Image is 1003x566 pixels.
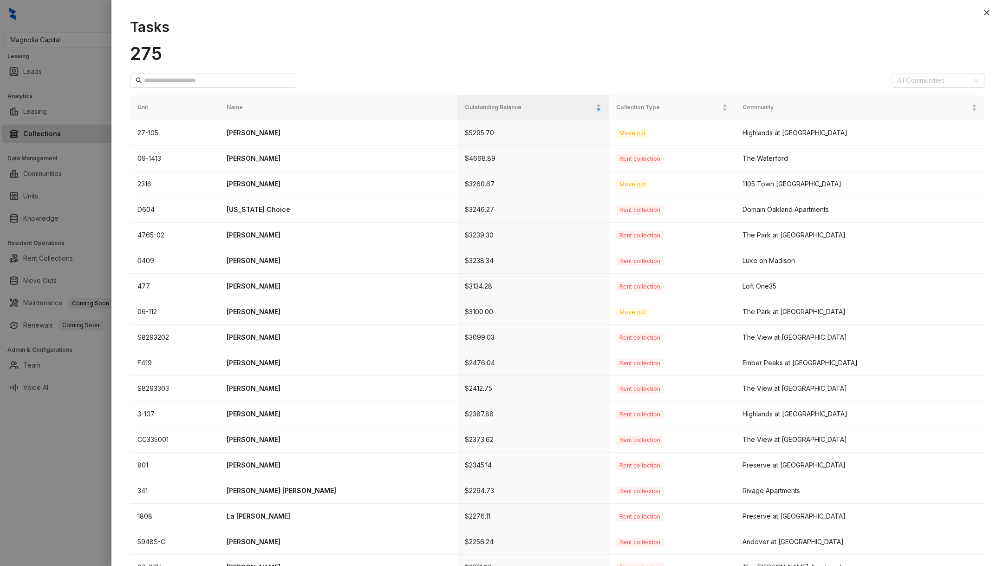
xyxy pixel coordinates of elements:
td: 1808 [130,504,219,529]
div: The Park at [GEOGRAPHIC_DATA] [742,307,977,317]
p: [PERSON_NAME] [227,332,450,342]
p: $2345.14 [465,460,601,470]
span: Rent collection [616,512,664,521]
p: [PERSON_NAME] [227,358,450,368]
p: $3238.34 [465,256,601,266]
p: $3239.30 [465,230,601,240]
div: Loft One35 [742,281,977,291]
span: Rent collection [616,461,664,470]
div: Domain Oakland Apartments [742,204,977,215]
td: 4765-02 [130,223,219,248]
span: Rent collection [616,384,664,394]
p: [PERSON_NAME] [227,537,450,547]
p: $2476.04 [465,358,601,368]
td: S8293202 [130,325,219,350]
h1: 275 [130,43,984,64]
span: Rent collection [616,231,664,240]
div: The View at [GEOGRAPHIC_DATA] [742,332,977,342]
div: Highlands at [GEOGRAPHIC_DATA] [742,128,977,138]
p: [PERSON_NAME] [227,281,450,291]
span: Rent collection [616,154,664,164]
td: 3-107 [130,401,219,427]
p: $2276.11 [465,511,601,521]
span: Move out [616,180,649,189]
p: $3134.28 [465,281,601,291]
span: Rent collection [616,257,664,266]
span: Rent collection [616,333,664,342]
td: 0409 [130,248,219,274]
span: Move out [616,308,649,317]
button: Close [981,7,992,18]
td: S8293303 [130,376,219,401]
td: 27-105 [130,120,219,146]
div: Preserve at [GEOGRAPHIC_DATA] [742,511,977,521]
p: La [PERSON_NAME] [227,511,450,521]
th: Collection Type [609,95,735,120]
span: Rent collection [616,538,664,547]
p: $2256.24 [465,537,601,547]
div: The Waterford [742,153,977,164]
td: CC335001 [130,427,219,453]
p: $3246.27 [465,204,601,215]
td: 801 [130,453,219,478]
span: Rent collection [616,282,664,291]
span: Rent collection [616,435,664,445]
p: [PERSON_NAME] [227,434,450,445]
div: Andover at [GEOGRAPHIC_DATA] [742,537,977,547]
p: $3099.03 [465,332,601,342]
p: [PERSON_NAME] [227,256,450,266]
span: Move out [616,129,649,138]
p: $2387.88 [465,409,601,419]
div: Highlands at [GEOGRAPHIC_DATA] [742,409,977,419]
td: 341 [130,478,219,504]
td: 2316 [130,171,219,197]
p: $4668.89 [465,153,601,164]
span: Rent collection [616,359,664,368]
th: Name [219,95,458,120]
p: [US_STATE] Choice [227,204,450,215]
div: Ember Peaks at [GEOGRAPHIC_DATA] [742,358,977,368]
div: 1105 Town [GEOGRAPHIC_DATA] [742,179,977,189]
span: Rent collection [616,205,664,215]
th: Unit [130,95,219,120]
div: Preserve at [GEOGRAPHIC_DATA] [742,460,977,470]
td: 477 [130,274,219,299]
div: The View at [GEOGRAPHIC_DATA] [742,383,977,394]
p: [PERSON_NAME] [227,230,450,240]
span: Rent collection [616,487,664,496]
span: search [136,77,142,84]
span: Rent collection [616,410,664,419]
td: D604 [130,197,219,223]
td: F419 [130,350,219,376]
p: $3100.00 [465,307,601,317]
td: 09-1413 [130,146,219,171]
div: Luxe on Madison [742,256,977,266]
p: $5295.70 [465,128,601,138]
th: Community [735,95,984,120]
span: Community [742,103,970,112]
td: 06-112 [130,299,219,325]
p: [PERSON_NAME] [227,460,450,470]
div: The View at [GEOGRAPHIC_DATA] [742,434,977,445]
span: Collection Type [616,103,720,112]
p: [PERSON_NAME] [227,153,450,164]
p: [PERSON_NAME] [227,179,450,189]
p: [PERSON_NAME] [227,307,450,317]
p: $2294.73 [465,486,601,496]
span: close [983,9,990,16]
p: [PERSON_NAME] [227,409,450,419]
p: [PERSON_NAME] [227,383,450,394]
p: $2412.75 [465,383,601,394]
p: $3260.67 [465,179,601,189]
p: [PERSON_NAME] [PERSON_NAME] [227,486,450,496]
p: $2373.62 [465,434,601,445]
span: Outstanding Balance [465,103,594,112]
div: Rivage Apartments [742,486,977,496]
div: The Park at [GEOGRAPHIC_DATA] [742,230,977,240]
h1: Tasks [130,19,984,35]
td: 5948S-C [130,529,219,555]
p: [PERSON_NAME] [227,128,450,138]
